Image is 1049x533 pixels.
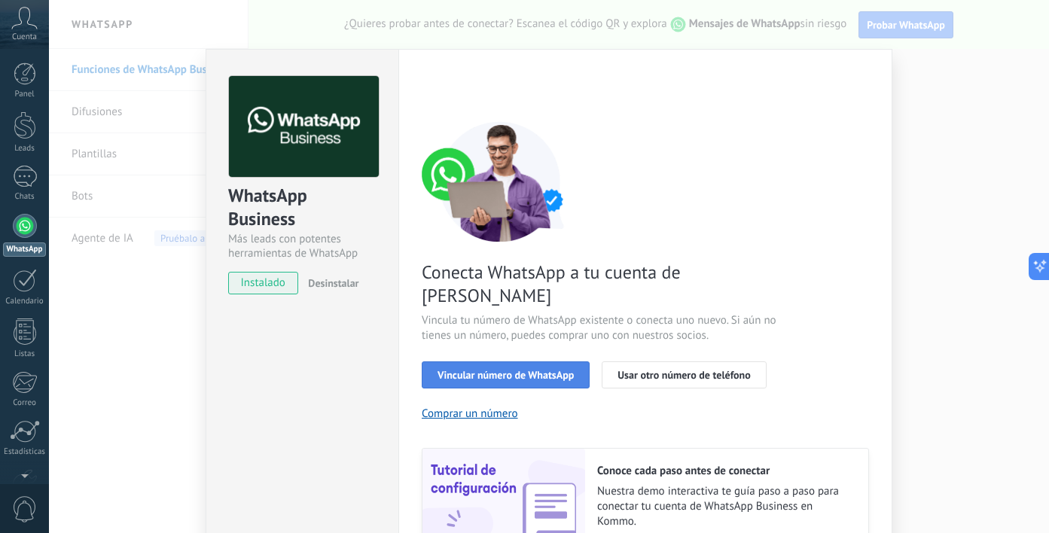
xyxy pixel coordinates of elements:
div: WhatsApp Business [228,184,377,232]
div: Más leads con potentes herramientas de WhatsApp [228,232,377,260]
span: Nuestra demo interactiva te guía paso a paso para conectar tu cuenta de WhatsApp Business en Kommo. [597,484,853,529]
span: Desinstalar [308,276,358,290]
span: instalado [229,272,297,294]
h2: Conoce cada paso antes de conectar [597,464,853,478]
span: Vincula tu número de WhatsApp existente o conecta uno nuevo. Si aún no tienes un número, puedes c... [422,313,780,343]
div: WhatsApp [3,242,46,257]
span: Cuenta [12,32,37,42]
div: Estadísticas [3,447,47,457]
div: Panel [3,90,47,99]
span: Usar otro número de teléfono [618,370,750,380]
div: Correo [3,398,47,408]
button: Vincular número de WhatsApp [422,361,590,388]
div: Chats [3,192,47,202]
span: Conecta WhatsApp a tu cuenta de [PERSON_NAME] [422,260,780,307]
div: Leads [3,144,47,154]
img: logo_main.png [229,76,379,178]
button: Usar otro número de teléfono [602,361,766,388]
button: Comprar un número [422,407,518,421]
span: Vincular número de WhatsApp [438,370,574,380]
button: Desinstalar [302,272,358,294]
img: connect number [422,121,580,242]
div: Calendario [3,297,47,306]
div: Listas [3,349,47,359]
